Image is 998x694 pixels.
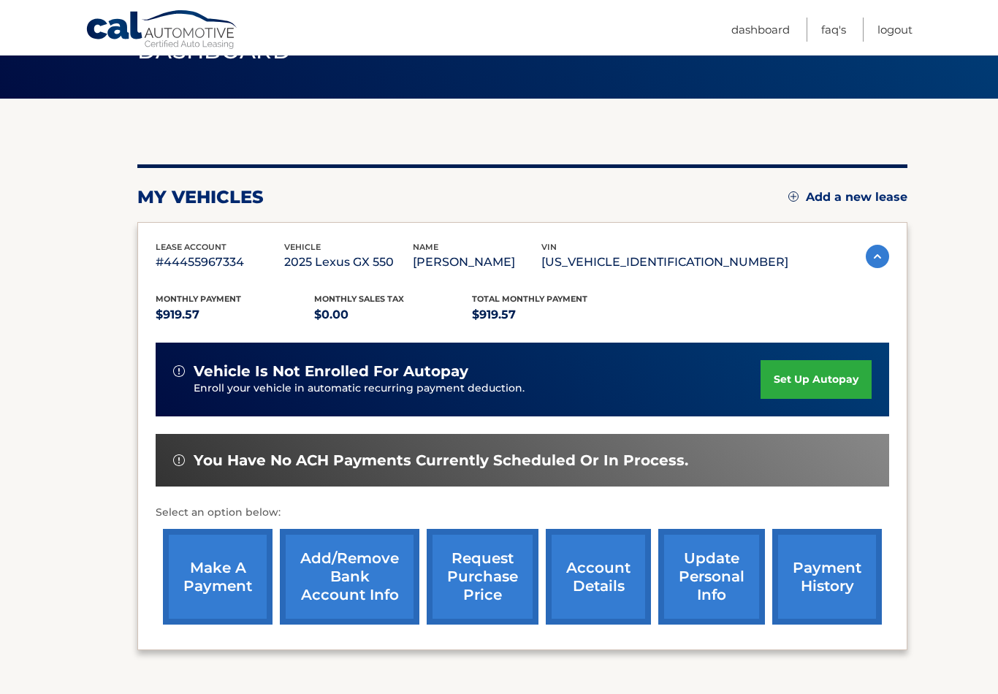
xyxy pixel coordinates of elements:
[156,242,226,252] span: lease account
[413,252,541,272] p: [PERSON_NAME]
[772,529,882,625] a: payment history
[194,381,761,397] p: Enroll your vehicle in automatic recurring payment deduction.
[284,252,413,272] p: 2025 Lexus GX 550
[85,9,239,52] a: Cal Automotive
[173,365,185,377] img: alert-white.svg
[658,529,765,625] a: update personal info
[137,186,264,208] h2: my vehicles
[284,242,321,252] span: vehicle
[194,451,688,470] span: You have no ACH payments currently scheduled or in process.
[280,529,419,625] a: Add/Remove bank account info
[788,190,907,205] a: Add a new lease
[156,504,889,522] p: Select an option below:
[541,242,557,252] span: vin
[194,362,468,381] span: vehicle is not enrolled for autopay
[877,18,913,42] a: Logout
[163,529,273,625] a: make a payment
[731,18,790,42] a: Dashboard
[472,294,587,304] span: Total Monthly Payment
[156,294,241,304] span: Monthly Payment
[413,242,438,252] span: name
[546,529,651,625] a: account details
[314,305,473,325] p: $0.00
[761,360,872,399] a: set up autopay
[156,252,284,272] p: #44455967334
[541,252,788,272] p: [US_VEHICLE_IDENTIFICATION_NUMBER]
[427,529,538,625] a: request purchase price
[314,294,404,304] span: Monthly sales Tax
[156,305,314,325] p: $919.57
[173,454,185,466] img: alert-white.svg
[472,305,631,325] p: $919.57
[788,191,799,202] img: add.svg
[866,245,889,268] img: accordion-active.svg
[821,18,846,42] a: FAQ's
